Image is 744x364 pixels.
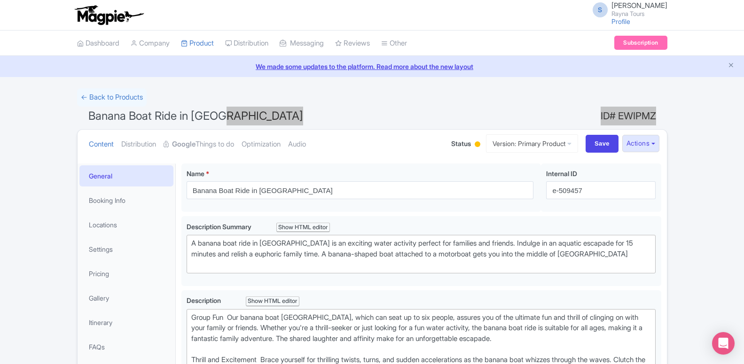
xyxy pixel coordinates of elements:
[486,134,578,153] a: Version: Primary Product
[593,2,608,17] span: S
[728,61,735,71] button: Close announcement
[172,139,196,150] strong: Google
[89,130,114,159] a: Content
[191,238,651,270] div: A banana boat ride in [GEOGRAPHIC_DATA] is an exciting water activity perfect for families and fr...
[586,135,619,153] input: Save
[276,223,330,232] div: Show HTML editor
[187,296,222,304] span: Description
[79,239,173,260] a: Settings
[473,138,482,152] div: Building
[225,31,268,56] a: Distribution
[79,190,173,211] a: Booking Info
[79,165,173,186] a: General
[381,31,407,56] a: Other
[79,214,173,235] a: Locations
[451,139,471,148] span: Status
[121,130,156,159] a: Distribution
[611,11,667,17] small: Rayna Tours
[77,88,147,107] a: ← Back to Products
[79,312,173,333] a: Itinerary
[611,1,667,10] span: [PERSON_NAME]
[712,332,735,355] div: Open Intercom Messenger
[72,5,145,25] img: logo-ab69f6fb50320c5b225c76a69d11143b.png
[187,223,253,231] span: Description Summary
[242,130,281,159] a: Optimization
[611,17,630,25] a: Profile
[187,170,204,178] span: Name
[164,130,234,159] a: GoogleThings to do
[77,31,119,56] a: Dashboard
[79,287,173,309] a: Gallery
[587,2,667,17] a: S [PERSON_NAME] Rayna Tours
[246,296,300,306] div: Show HTML editor
[6,62,738,71] a: We made some updates to the platform. Read more about the new layout
[601,107,656,125] span: ID# EWIPMZ
[181,31,214,56] a: Product
[79,263,173,284] a: Pricing
[614,36,667,50] a: Subscription
[131,31,170,56] a: Company
[88,109,303,123] span: Banana Boat Ride in [GEOGRAPHIC_DATA]
[546,170,577,178] span: Internal ID
[280,31,324,56] a: Messaging
[622,135,659,152] button: Actions
[288,130,306,159] a: Audio
[79,336,173,357] a: FAQs
[335,31,370,56] a: Reviews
